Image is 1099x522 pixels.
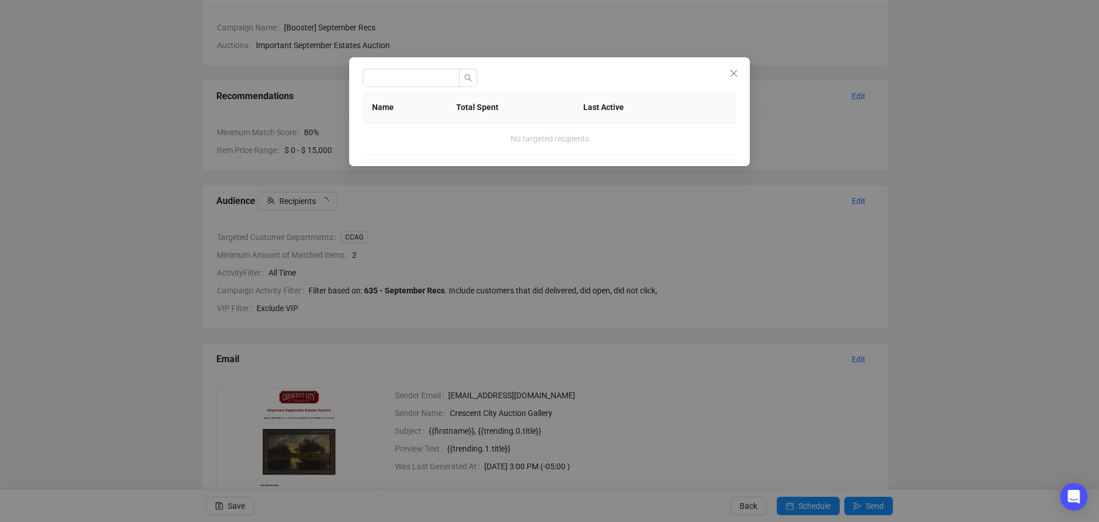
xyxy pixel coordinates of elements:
th: Name [363,92,447,123]
th: Total Spent [447,92,574,123]
td: No targeted recipients [363,123,736,155]
span: search [464,74,472,82]
th: Last Active [574,92,698,123]
span: close [729,69,738,78]
div: Open Intercom Messenger [1060,483,1088,511]
button: Close [725,64,743,83]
